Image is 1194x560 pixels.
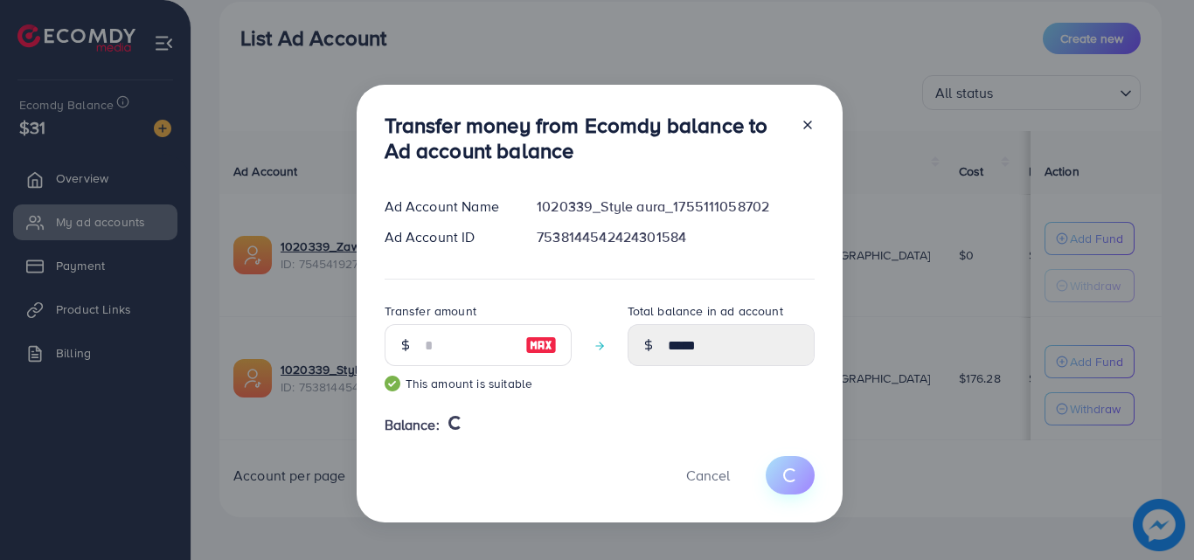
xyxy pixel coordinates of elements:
[371,197,524,217] div: Ad Account Name
[385,113,787,163] h3: Transfer money from Ecomdy balance to Ad account balance
[628,302,783,320] label: Total balance in ad account
[664,456,752,494] button: Cancel
[385,375,572,392] small: This amount is suitable
[523,197,828,217] div: 1020339_Style aura_1755111058702
[385,376,400,391] img: guide
[523,227,828,247] div: 7538144542424301584
[385,415,440,435] span: Balance:
[525,335,557,356] img: image
[686,466,730,485] span: Cancel
[385,302,476,320] label: Transfer amount
[371,227,524,247] div: Ad Account ID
